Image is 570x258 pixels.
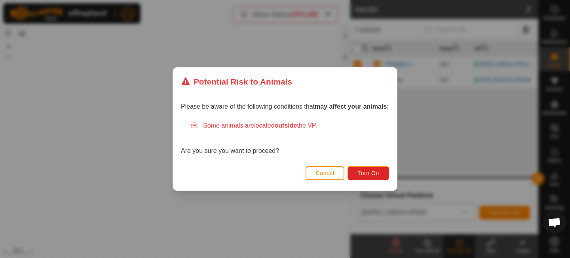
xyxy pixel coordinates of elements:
[348,166,389,180] button: Turn On
[181,121,389,156] div: Are you sure you want to proceed?
[306,166,345,180] button: Cancel
[181,75,292,88] div: Potential Risk to Animals
[254,122,317,129] span: located the VP.
[316,170,334,176] span: Cancel
[543,211,566,234] div: Open chat
[315,103,389,110] strong: may affect your animals:
[358,170,379,176] span: Turn On
[190,121,389,130] div: Some animals are
[181,103,389,110] span: Please be aware of the following conditions that
[275,122,297,129] strong: outside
